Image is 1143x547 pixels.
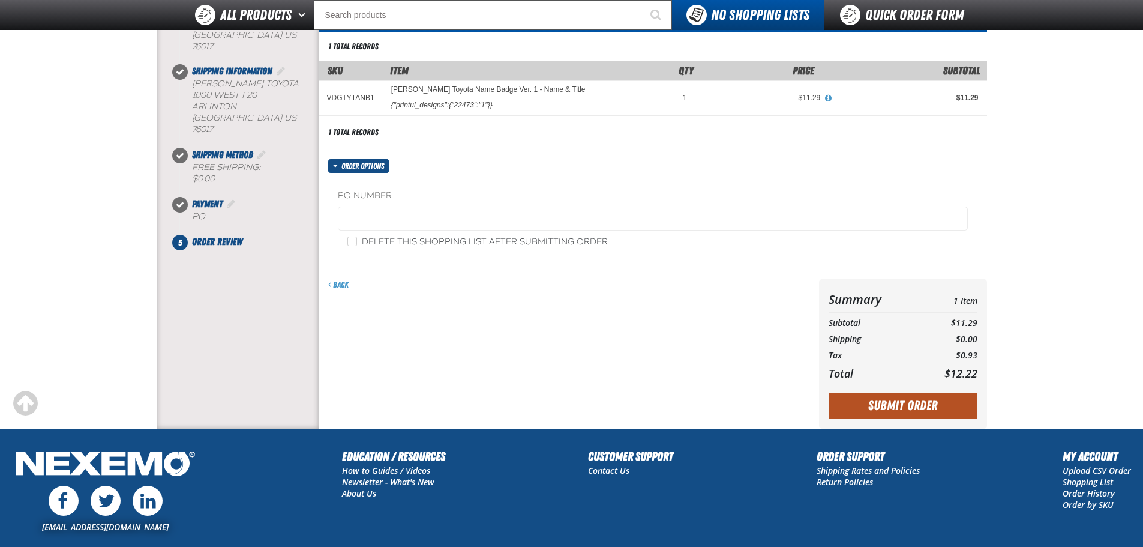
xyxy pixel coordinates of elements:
[711,7,809,23] span: No Shopping Lists
[391,100,493,110] div: {"printui_designs":{"22473":"1"}}
[1063,465,1131,476] a: Upload CSV Order
[328,127,379,138] div: 1 total records
[588,465,629,476] a: Contact Us
[829,331,920,348] th: Shipping
[328,64,343,77] a: SKU
[944,366,977,381] span: $12.22
[180,197,319,235] li: Payment. Step 4 of 5. Completed
[192,79,299,89] span: [PERSON_NAME] Toyota
[683,94,687,102] span: 1
[192,149,253,160] span: Shipping Method
[192,113,282,123] span: [GEOGRAPHIC_DATA]
[1063,488,1115,499] a: Order History
[220,4,292,26] span: All Products
[1063,476,1113,488] a: Shopping List
[12,447,199,483] img: Nexemo Logo
[829,393,977,419] button: Submit Order
[192,101,236,112] span: ARLINTON
[192,90,257,100] span: 1000 West I-20
[920,315,977,331] td: $11.29
[920,331,977,348] td: $0.00
[1063,499,1114,510] a: Order by SKU
[342,476,434,488] a: Newsletter - What's New
[180,64,319,147] li: Shipping Information. Step 2 of 5. Completed
[679,64,694,77] span: Qty
[920,289,977,310] td: 1 Item
[328,41,379,52] div: 1 total records
[390,64,409,77] span: Item
[256,149,268,160] a: Edit Shipping Method
[328,159,389,173] button: Order options
[391,86,586,94] a: [PERSON_NAME] Toyota Name Badge Ver. 1 - Name & Title
[225,198,237,210] a: Edit Payment
[347,237,357,246] input: Delete this shopping list after submitting order
[342,465,430,476] a: How to Guides / Videos
[817,465,920,476] a: Shipping Rates and Policies
[192,198,223,210] span: Payment
[192,174,215,184] strong: $0.00
[192,30,282,40] span: [GEOGRAPHIC_DATA]
[703,93,820,103] div: $11.29
[342,447,445,465] h2: Education / Resources
[192,211,319,223] div: P.O.
[338,190,968,202] label: PO Number
[817,447,920,465] h2: Order Support
[829,315,920,331] th: Subtotal
[328,280,349,289] a: Back
[829,364,920,383] th: Total
[837,93,978,103] div: $11.29
[1063,447,1131,465] h2: My Account
[275,65,287,77] a: Edit Shipping Information
[943,64,980,77] span: Subtotal
[319,81,383,115] td: VDGTYTANB1
[284,30,296,40] span: US
[341,159,389,173] span: Order options
[192,162,319,185] div: Free Shipping:
[284,113,296,123] span: US
[192,41,213,52] bdo: 76017
[172,235,188,250] span: 5
[180,148,319,197] li: Shipping Method. Step 3 of 5. Completed
[192,124,213,134] bdo: 76017
[347,237,608,248] label: Delete this shopping list after submitting order
[180,235,319,249] li: Order Review. Step 5 of 5. Not Completed
[829,289,920,310] th: Summary
[342,488,376,499] a: About Us
[42,521,169,533] a: [EMAIL_ADDRESS][DOMAIN_NAME]
[12,390,38,417] div: Scroll to the top
[820,93,836,104] button: View All Prices for Vandergriff Toyota Name Badge Ver. 1 - Name & Title
[192,236,242,247] span: Order Review
[817,476,873,488] a: Return Policies
[793,64,814,77] span: Price
[588,447,673,465] h2: Customer Support
[920,348,977,364] td: $0.93
[192,65,272,77] span: Shipping Information
[829,348,920,364] th: Tax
